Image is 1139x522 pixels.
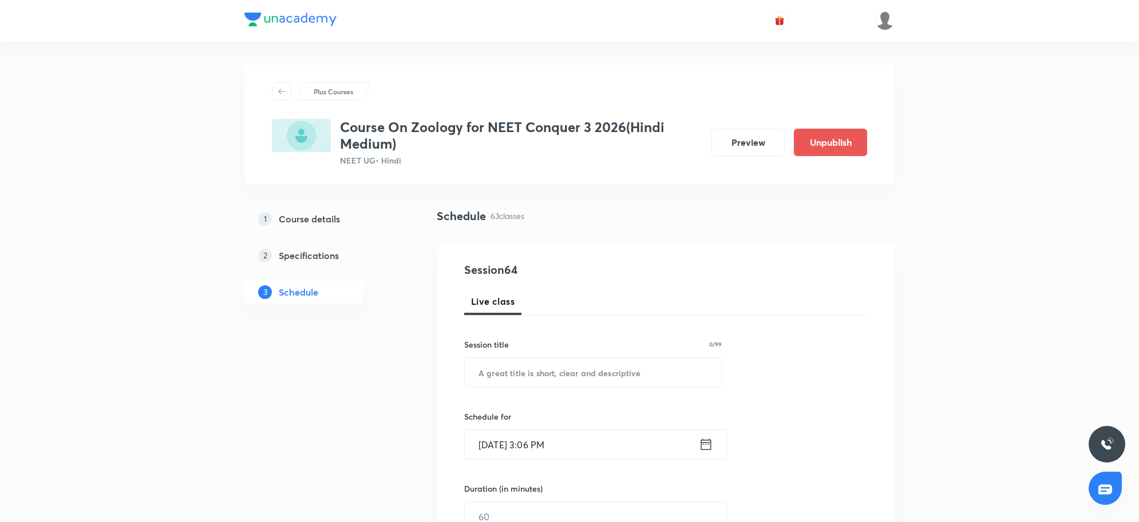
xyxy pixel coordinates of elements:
[464,411,722,423] h6: Schedule for
[244,208,400,230] a: 1Course details
[258,285,272,299] p: 3
[244,244,400,267] a: 2Specifications
[464,483,543,495] h6: Duration (in minutes)
[465,358,721,387] input: A great title is short, clear and descriptive
[279,212,340,226] h5: Course details
[770,11,789,30] button: avatar
[258,249,272,262] p: 2
[709,341,722,347] p: 0/99
[340,154,702,166] p: NEET UG • Hindi
[464,261,673,278] h4: Session 64
[437,208,486,225] h4: Schedule
[272,119,331,152] img: B4ADDD5F-8DDB-4B00-B560-32EE0D0EEDA7_plus.png
[244,13,337,26] img: Company Logo
[464,338,509,350] h6: Session title
[794,129,867,156] button: Unpublish
[1100,437,1114,451] img: ttu
[875,11,895,30] img: Devendra Kumar
[340,119,702,152] h3: Course On Zoology for NEET Conquer 3 2026(Hindi Medium)
[774,15,785,26] img: avatar
[471,294,515,308] span: Live class
[244,13,337,29] a: Company Logo
[711,129,785,156] button: Preview
[491,210,524,222] p: 63 classes
[314,86,353,97] p: Plus Courses
[279,285,318,299] h5: Schedule
[258,212,272,226] p: 1
[279,249,339,262] h5: Specifications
